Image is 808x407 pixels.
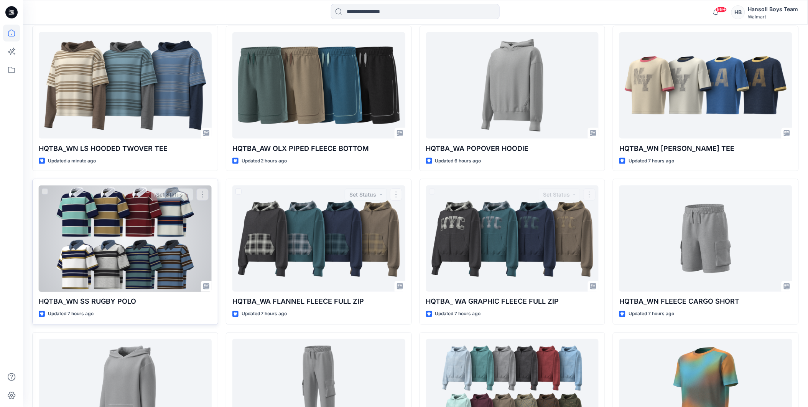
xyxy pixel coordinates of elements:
[748,14,798,20] div: Walmart
[435,157,481,165] p: Updated 6 hours ago
[619,32,792,139] a: HQTBA_WN SS RINGER TEE
[435,310,481,318] p: Updated 7 hours ago
[242,310,287,318] p: Updated 7 hours ago
[232,32,405,139] a: HQTBA_AW OLX PIPED FLEECE BOTTOM
[39,185,212,292] a: HQTBA_WN SS RUGBY POLO
[426,32,599,139] a: HQTBA_WA POPOVER HOODIE
[619,296,792,307] p: HQTBA_WN FLEECE CARGO SHORT
[39,143,212,154] p: HQTBA_WN LS HOODED TWOVER TEE
[39,296,212,307] p: HQTBA_WN SS RUGBY POLO
[716,7,727,13] span: 99+
[748,5,798,14] div: Hansoll Boys Team
[426,185,599,292] a: HQTBA_ WA GRAPHIC FLEECE FULL ZIP
[619,143,792,154] p: HQTBA_WN [PERSON_NAME] TEE
[426,296,599,307] p: HQTBA_ WA GRAPHIC FLEECE FULL ZIP
[426,143,599,154] p: HQTBA_WA POPOVER HOODIE
[48,157,96,165] p: Updated a minute ago
[48,310,94,318] p: Updated 7 hours ago
[242,157,287,165] p: Updated 2 hours ago
[619,185,792,292] a: HQTBA_WN FLEECE CARGO SHORT
[232,143,405,154] p: HQTBA_AW OLX PIPED FLEECE BOTTOM
[232,296,405,307] p: HQTBA_WA FLANNEL FLEECE FULL ZIP
[629,157,674,165] p: Updated 7 hours ago
[731,5,745,19] div: HB
[629,310,674,318] p: Updated 7 hours ago
[232,185,405,292] a: HQTBA_WA FLANNEL FLEECE FULL ZIP
[39,32,212,139] a: HQTBA_WN LS HOODED TWOVER TEE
